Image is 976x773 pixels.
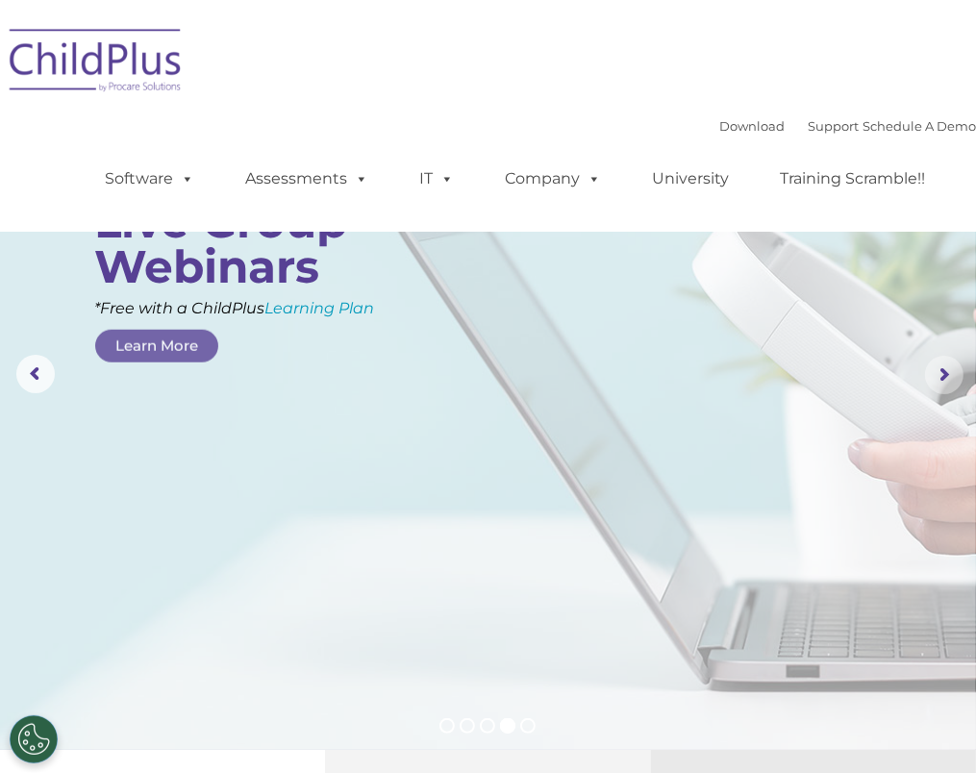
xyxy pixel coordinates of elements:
[719,118,785,134] a: Download
[633,160,748,198] a: University
[264,299,374,317] a: Learning Plan
[94,199,412,289] rs-layer: Live Group Webinars
[10,715,58,763] button: Cookies Settings
[94,294,439,323] rs-layer: *Free with a ChildPlus
[226,160,388,198] a: Assessments
[719,118,976,134] font: |
[400,160,473,198] a: IT
[761,160,944,198] a: Training Scramble!!
[863,118,976,134] a: Schedule A Demo
[808,118,859,134] a: Support
[86,160,213,198] a: Software
[486,160,620,198] a: Company
[95,330,218,362] a: Learn More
